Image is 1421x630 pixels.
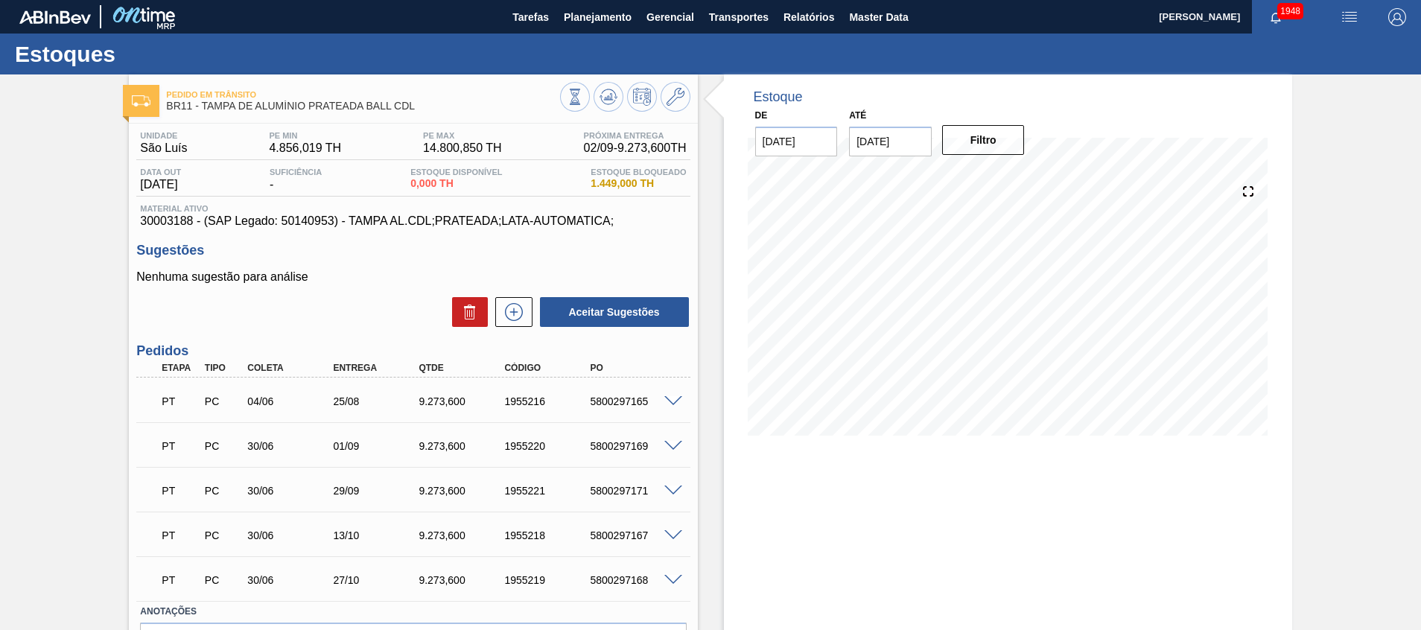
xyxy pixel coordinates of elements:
label: Anotações [140,601,686,623]
label: Até [849,110,866,121]
h1: Estoques [15,45,279,63]
span: Gerencial [646,8,694,26]
div: Excluir Sugestões [445,297,488,327]
span: Tarefas [512,8,549,26]
span: 1948 [1277,3,1303,19]
div: Pedido de Compra [201,485,246,497]
p: PT [162,485,199,497]
div: 27/10/2025 [329,574,425,586]
div: Pedido de Compra [201,440,246,452]
span: Estoque Bloqueado [591,168,686,176]
button: Aceitar Sugestões [540,297,689,327]
img: userActions [1341,8,1358,26]
div: Nova sugestão [488,297,533,327]
span: Master Data [849,8,908,26]
div: Pedido de Compra [201,574,246,586]
span: Suficiência [270,168,322,176]
div: Pedido em Trânsito [158,385,203,418]
div: PO [586,363,682,373]
div: Pedido de Compra [201,529,246,541]
div: 1955220 [500,440,597,452]
div: 9.273,600 [415,440,511,452]
div: 5800297167 [586,529,682,541]
div: Pedido em Trânsito [158,430,203,462]
button: Notificações [1252,7,1300,28]
div: Pedido de Compra [201,395,246,407]
span: Transportes [709,8,769,26]
div: 5800297168 [586,574,682,586]
button: Ir ao Master Data / Geral [661,82,690,112]
div: Coleta [244,363,340,373]
span: 4.856,019 TH [269,141,341,155]
span: 02/09 - 9.273,600 TH [584,141,687,155]
div: Código [500,363,597,373]
span: Próxima Entrega [584,131,687,140]
div: Aceitar Sugestões [533,296,690,328]
div: 30/06/2025 [244,440,340,452]
span: Unidade [140,131,187,140]
div: Estoque [754,89,803,105]
span: 14.800,850 TH [423,141,502,155]
p: PT [162,574,199,586]
div: 1955218 [500,529,597,541]
span: 1.449,000 TH [591,178,686,189]
div: 04/06/2025 [244,395,340,407]
div: 25/08/2025 [329,395,425,407]
div: 30/06/2025 [244,485,340,497]
span: 30003188 - (SAP Legado: 50140953) - TAMPA AL.CDL;PRATEADA;LATA-AUTOMATICA; [140,214,686,228]
button: Filtro [942,125,1025,155]
div: Entrega [329,363,425,373]
span: São Luís [140,141,187,155]
div: 30/06/2025 [244,529,340,541]
span: [DATE] [140,178,181,191]
h3: Sugestões [136,243,690,258]
div: 01/09/2025 [329,440,425,452]
div: 1955216 [500,395,597,407]
span: Planejamento [564,8,632,26]
div: Etapa [158,363,203,373]
div: 1955219 [500,574,597,586]
div: 1955221 [500,485,597,497]
div: 9.273,600 [415,574,511,586]
div: 5800297169 [586,440,682,452]
div: Pedido em Trânsito [158,474,203,507]
span: Material ativo [140,204,686,213]
button: Atualizar Gráfico [594,82,623,112]
h3: Pedidos [136,343,690,359]
div: 5800297165 [586,395,682,407]
div: Tipo [201,363,246,373]
input: dd/mm/yyyy [849,127,932,156]
input: dd/mm/yyyy [755,127,838,156]
button: Visão Geral dos Estoques [560,82,590,112]
span: Pedido em Trânsito [166,90,559,99]
p: Nenhuma sugestão para análise [136,270,690,284]
p: PT [162,529,199,541]
div: Pedido em Trânsito [158,564,203,596]
span: PE MAX [423,131,502,140]
button: Programar Estoque [627,82,657,112]
span: 0,000 TH [410,178,502,189]
div: 29/09/2025 [329,485,425,497]
div: 9.273,600 [415,395,511,407]
span: PE MIN [269,131,341,140]
div: 5800297171 [586,485,682,497]
div: 9.273,600 [415,529,511,541]
span: BR11 - TAMPA DE ALUMÍNIO PRATEADA BALL CDL [166,101,559,112]
span: Estoque Disponível [410,168,502,176]
div: - [266,168,325,191]
img: Ícone [132,95,150,106]
img: TNhmsLtSVTkK8tSr43FrP2fwEKptu5GPRR3wAAAABJRU5ErkJggg== [19,10,91,24]
span: Data out [140,168,181,176]
div: 30/06/2025 [244,574,340,586]
div: 13/10/2025 [329,529,425,541]
div: Qtde [415,363,511,373]
div: Pedido em Trânsito [158,519,203,552]
label: De [755,110,768,121]
p: PT [162,395,199,407]
span: Relatórios [783,8,834,26]
p: PT [162,440,199,452]
div: 9.273,600 [415,485,511,497]
img: Logout [1388,8,1406,26]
